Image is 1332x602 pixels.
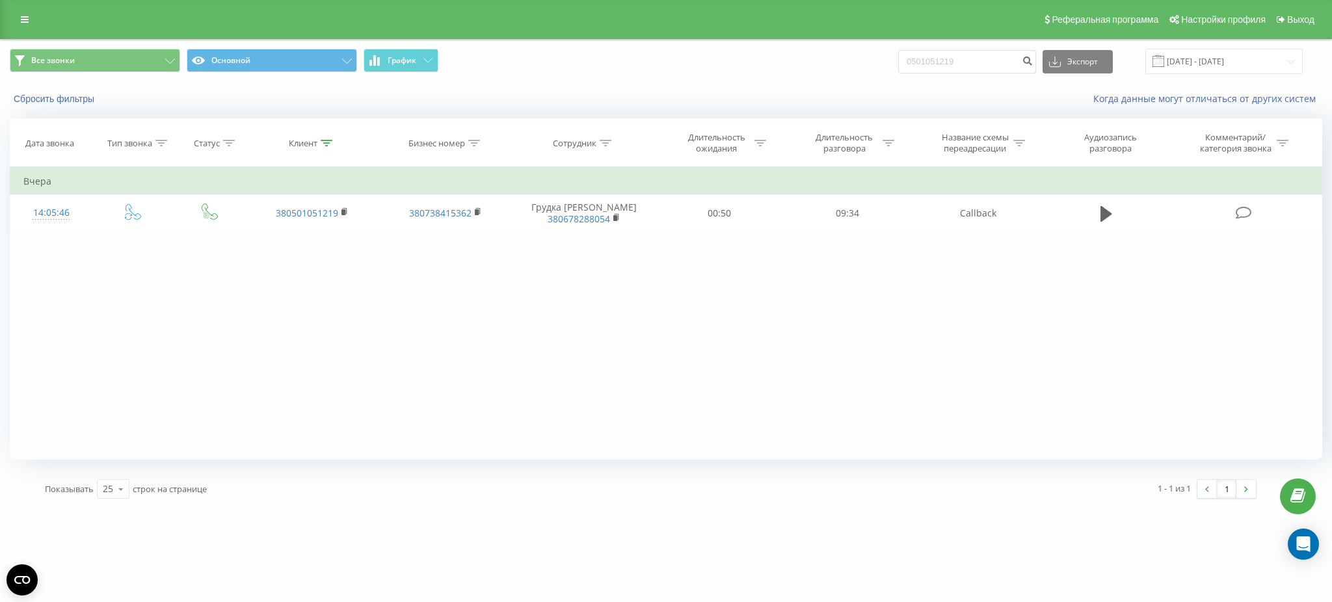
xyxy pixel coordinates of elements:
div: Open Intercom Messenger [1288,529,1319,560]
div: Бизнес номер [408,138,465,149]
button: Open CMP widget [7,564,38,595]
button: Сбросить фильтры [10,93,101,105]
button: Все звонки [10,49,180,72]
div: Аудиозапись разговора [1069,132,1153,154]
button: График [364,49,438,72]
div: Дата звонка [25,138,74,149]
span: Показывать [45,483,94,495]
div: Тип звонка [107,138,152,149]
div: Сотрудник [553,138,596,149]
button: Экспорт [1043,50,1113,73]
input: Поиск по номеру [898,50,1036,73]
a: 1 [1217,480,1236,498]
td: Callback [912,194,1045,232]
div: 1 - 1 из 1 [1158,482,1191,495]
span: График [388,56,416,65]
a: 380501051219 [276,207,338,219]
div: Статус [194,138,220,149]
div: 25 [103,482,113,495]
div: 14:05:46 [23,200,79,226]
span: Выход [1287,14,1314,25]
div: Длительность разговора [810,132,879,154]
span: Настройки профиля [1181,14,1266,25]
div: Клиент [289,138,317,149]
td: 09:34 [784,194,912,232]
a: 380678288054 [548,213,610,225]
span: Все звонки [31,55,75,66]
div: Комментарий/категория звонка [1197,132,1273,154]
td: 00:50 [656,194,784,232]
div: Длительность ожидания [682,132,751,154]
td: Грудка [PERSON_NAME] [512,194,656,232]
td: Вчера [10,168,1322,194]
div: Название схемы переадресации [940,132,1010,154]
button: Основной [187,49,357,72]
a: Когда данные могут отличаться от других систем [1093,92,1322,105]
span: Реферальная программа [1052,14,1158,25]
span: строк на странице [133,483,207,495]
a: 380738415362 [409,207,472,219]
